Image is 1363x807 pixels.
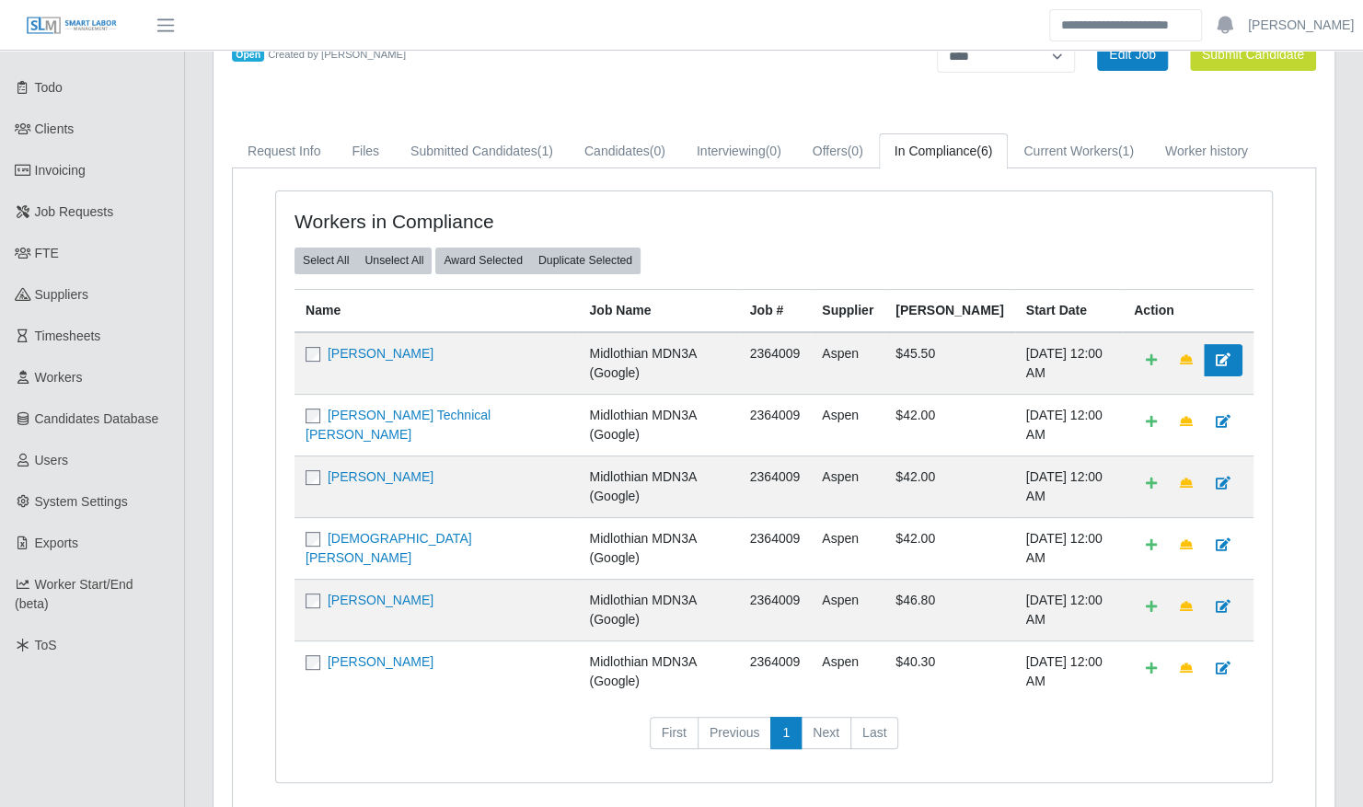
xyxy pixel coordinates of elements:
td: [DATE] 12:00 AM [1015,579,1123,640]
a: [DEMOGRAPHIC_DATA][PERSON_NAME] [306,531,472,565]
a: Request Info [232,133,336,169]
span: Users [35,453,69,467]
td: $45.50 [884,332,1014,395]
td: [DATE] 12:00 AM [1015,517,1123,579]
td: $40.30 [884,640,1014,702]
span: (1) [1118,144,1134,158]
td: Midlothian MDN3A (Google) [578,455,738,517]
a: [PERSON_NAME] [1248,16,1354,35]
a: [PERSON_NAME] Technical [PERSON_NAME] [306,408,491,442]
button: Select All [295,248,357,273]
span: Invoicing [35,163,86,178]
td: [DATE] 12:00 AM [1015,640,1123,702]
td: Midlothian MDN3A (Google) [578,332,738,395]
span: Clients [35,121,75,136]
th: Job Name [578,289,738,332]
span: Exports [35,536,78,550]
th: Job # [739,289,812,332]
td: 2364009 [739,640,812,702]
td: [DATE] 12:00 AM [1015,394,1123,455]
img: SLM Logo [26,16,118,36]
a: Current Workers [1008,133,1149,169]
span: Open [232,48,264,63]
a: Candidates [569,133,681,169]
button: Award Selected [435,248,531,273]
span: Candidates Database [35,411,159,426]
button: Duplicate Selected [530,248,641,273]
span: Timesheets [35,329,101,343]
span: Created by [PERSON_NAME] [268,49,406,60]
a: In Compliance [879,133,1009,169]
nav: pagination [295,717,1253,765]
th: Supplier [811,289,884,332]
a: Add Default Cost Code [1134,467,1169,500]
span: Worker Start/End (beta) [15,577,133,611]
a: Make Team Lead [1168,652,1205,685]
a: Add Default Cost Code [1134,591,1169,623]
a: 1 [770,717,802,750]
a: [PERSON_NAME] [328,654,433,669]
td: Aspen [811,394,884,455]
td: Aspen [811,640,884,702]
button: Unselect All [356,248,432,273]
td: Aspen [811,332,884,395]
td: Aspen [811,455,884,517]
h4: Workers in Compliance [295,210,678,233]
td: $42.00 [884,394,1014,455]
th: Action [1123,289,1253,332]
td: 2364009 [739,394,812,455]
td: $46.80 [884,579,1014,640]
td: Midlothian MDN3A (Google) [578,394,738,455]
a: Add Default Cost Code [1134,652,1169,685]
button: Submit Candidate [1190,39,1316,71]
td: 2364009 [739,332,812,395]
a: Make Team Lead [1168,406,1205,438]
a: [PERSON_NAME] [328,469,433,484]
td: 2364009 [739,579,812,640]
span: (6) [976,144,992,158]
a: [PERSON_NAME] [328,593,433,607]
a: Add Default Cost Code [1134,344,1169,376]
a: Edit Job [1097,39,1168,71]
span: ToS [35,638,57,652]
a: Add Default Cost Code [1134,406,1169,438]
span: System Settings [35,494,128,509]
a: [PERSON_NAME] [328,346,433,361]
td: [DATE] 12:00 AM [1015,455,1123,517]
td: 2364009 [739,455,812,517]
div: bulk actions [435,248,641,273]
a: Add Default Cost Code [1134,529,1169,561]
span: Todo [35,80,63,95]
span: Job Requests [35,204,114,219]
a: Make Team Lead [1168,529,1205,561]
a: Make Team Lead [1168,344,1205,376]
span: FTE [35,246,59,260]
td: Midlothian MDN3A (Google) [578,579,738,640]
input: Search [1049,9,1202,41]
span: Suppliers [35,287,88,302]
a: Interviewing [681,133,797,169]
td: Midlothian MDN3A (Google) [578,640,738,702]
td: $42.00 [884,455,1014,517]
th: [PERSON_NAME] [884,289,1014,332]
a: Submitted Candidates [395,133,569,169]
a: Files [336,133,395,169]
td: Aspen [811,517,884,579]
td: Aspen [811,579,884,640]
span: Workers [35,370,83,385]
span: (1) [537,144,553,158]
a: Offers [797,133,879,169]
th: Name [295,289,578,332]
a: Make Team Lead [1168,467,1205,500]
a: Make Team Lead [1168,591,1205,623]
td: 2364009 [739,517,812,579]
td: $42.00 [884,517,1014,579]
span: (0) [848,144,863,158]
th: Start Date [1015,289,1123,332]
span: (0) [650,144,665,158]
div: bulk actions [295,248,432,273]
span: (0) [766,144,781,158]
a: Worker history [1149,133,1264,169]
td: Midlothian MDN3A (Google) [578,517,738,579]
td: [DATE] 12:00 AM [1015,332,1123,395]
